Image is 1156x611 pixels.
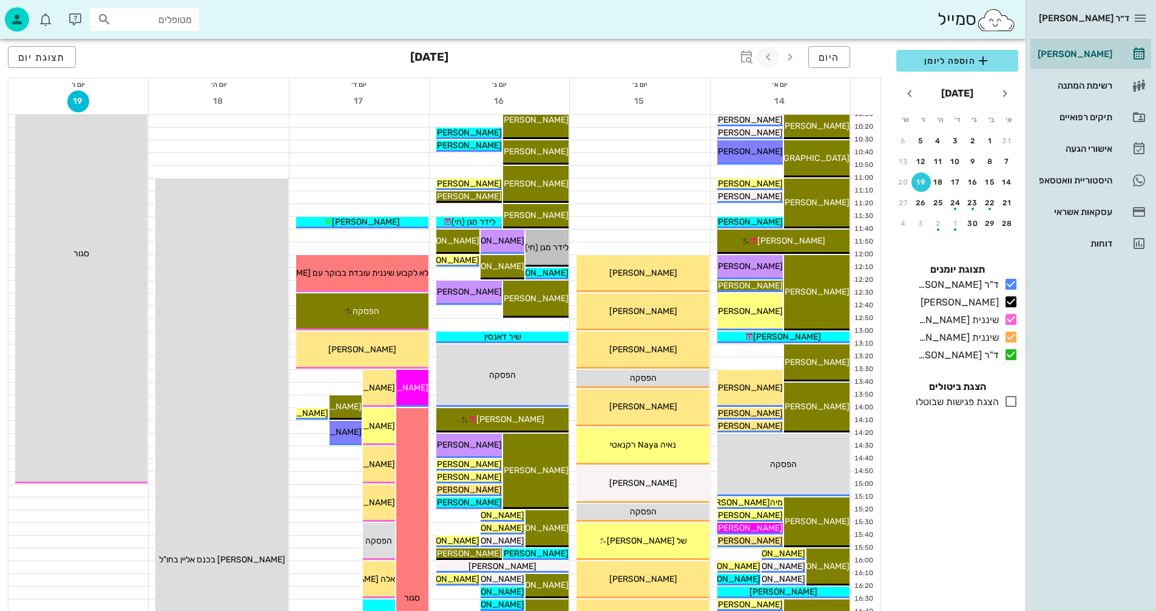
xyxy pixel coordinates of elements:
[913,348,999,363] div: ד"ר [PERSON_NAME]
[808,46,850,68] button: היום
[851,148,876,158] div: 10:40
[456,261,524,271] span: [PERSON_NAME]
[67,96,89,106] span: 19
[715,191,783,202] span: [PERSON_NAME]
[434,548,502,559] span: [PERSON_NAME]
[501,210,569,220] span: [PERSON_NAME]
[629,90,651,112] button: 15
[434,287,502,297] span: [PERSON_NAME]
[1030,103,1151,132] a: תיקים רפואיים
[851,466,876,477] div: 14:50
[525,242,569,253] span: לידר מגן (חי)
[686,497,783,508] span: מיהMIA [PERSON_NAME]
[1030,229,1151,258] a: דוחות
[609,574,677,584] span: [PERSON_NAME]
[456,599,524,610] span: [PERSON_NAME]
[851,275,876,285] div: 12:20
[749,587,817,597] span: [PERSON_NAME]
[1030,197,1151,227] a: עסקאות אשראי
[998,152,1017,171] button: 7
[456,536,524,546] span: [PERSON_NAME]
[928,178,948,186] div: 18
[851,505,876,515] div: 15:20
[946,178,965,186] div: 17
[963,131,982,151] button: 2
[967,109,982,130] th: ג׳
[851,352,876,362] div: 13:20
[715,383,783,393] span: [PERSON_NAME]
[609,401,677,412] span: [PERSON_NAME]
[487,146,569,157] span: [PERSON_NAME] שני
[998,214,1017,233] button: 28
[411,236,479,246] span: [PERSON_NAME]
[963,172,982,192] button: 16
[981,137,1000,145] div: 1
[851,288,876,298] div: 12:30
[8,46,76,68] button: תצוגת יום
[715,261,783,271] span: [PERSON_NAME]
[928,137,948,145] div: 4
[851,390,876,400] div: 13:50
[949,109,965,130] th: ד׳
[981,199,1000,207] div: 22
[946,157,965,166] div: 10
[753,332,821,342] span: [PERSON_NAME]
[851,211,876,222] div: 11:30
[1030,71,1151,100] a: רשימת המתנה
[434,128,502,138] span: [PERSON_NAME]
[896,262,1018,277] h4: תצוגת יומנים
[434,140,502,151] span: [PERSON_NAME]
[715,179,783,189] span: [PERSON_NAME]
[984,109,999,130] th: ב׳
[770,459,797,469] span: הפסקה
[36,10,43,17] span: תג
[911,178,931,186] div: 19
[1035,207,1112,217] div: עסקאות אשראי
[769,90,791,112] button: 14
[851,313,876,324] div: 12:50
[456,587,524,597] span: [PERSON_NAME]
[782,401,850,412] span: [PERSON_NAME]
[913,278,999,292] div: ד"ר [PERSON_NAME]
[913,330,999,345] div: שיננית [PERSON_NAME]
[998,131,1017,151] button: 31
[159,555,285,565] span: [PERSON_NAME] בכנס אליין בחו"ל
[851,568,876,579] div: 16:10
[851,173,876,183] div: 11:00
[851,479,876,490] div: 15:00
[609,268,677,278] span: [PERSON_NAME]
[737,574,805,584] span: [PERSON_NAME]
[963,152,982,171] button: 9
[981,131,1000,151] button: 1
[911,152,931,171] button: 12
[782,287,850,297] span: [PERSON_NAME]
[928,219,948,228] div: 2
[501,465,569,476] span: [PERSON_NAME]
[851,224,876,234] div: 11:40
[348,90,370,112] button: 17
[630,373,657,383] span: הפסקה
[998,157,1017,166] div: 7
[149,78,288,90] div: יום ה׳
[913,313,999,327] div: שיננית [PERSON_NAME]
[501,580,569,590] span: [PERSON_NAME]
[851,543,876,553] div: 15:50
[332,217,400,227] span: [PERSON_NAME]
[998,178,1017,186] div: 14
[411,536,479,546] span: [PERSON_NAME]
[851,530,876,541] div: 15:40
[73,248,89,259] span: סגור
[851,492,876,502] div: 15:10
[501,268,569,278] span: [PERSON_NAME]
[629,96,651,106] span: 15
[894,214,913,233] button: 4
[981,214,1000,233] button: 29
[1030,134,1151,163] a: אישורי הגעה
[981,152,1000,171] button: 8
[434,179,502,189] span: [PERSON_NAME]
[715,217,783,227] span: [PERSON_NAME]
[851,403,876,413] div: 14:00
[434,485,502,495] span: [PERSON_NAME]
[946,152,965,171] button: 10
[914,109,930,130] th: ו׳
